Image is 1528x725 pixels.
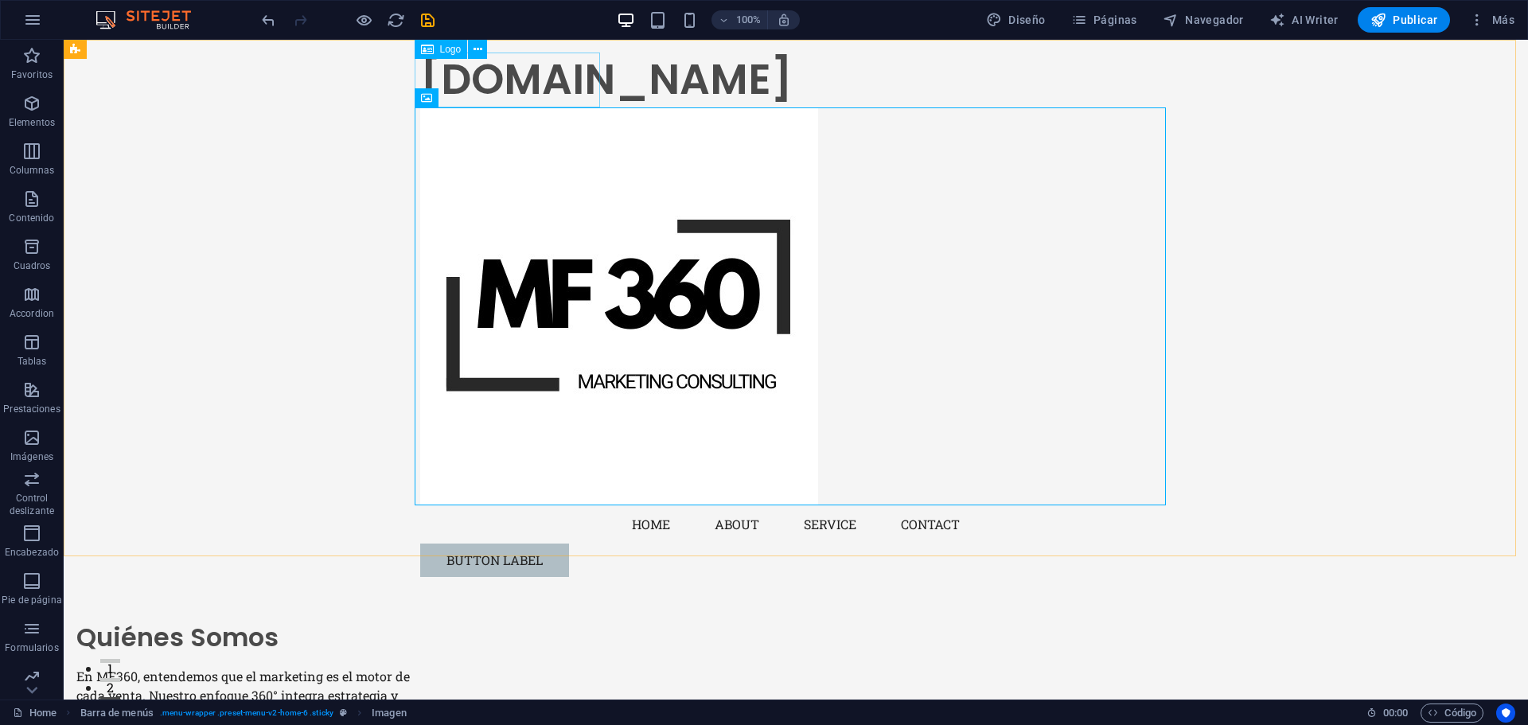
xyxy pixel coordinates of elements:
p: Accordion [10,307,54,320]
span: : [1394,707,1397,719]
button: Diseño [980,7,1052,33]
button: AI Writer [1263,7,1345,33]
i: Al redimensionar, ajustar el nivel de zoom automáticamente para ajustarse al dispositivo elegido. [777,13,791,27]
button: 3 [37,657,57,661]
span: AI Writer [1269,12,1339,28]
button: Publicar [1358,7,1451,33]
p: Cuadros [14,259,51,272]
p: Favoritos [11,68,53,81]
p: Elementos [9,116,55,129]
h6: 100% [735,10,761,29]
img: Editor Logo [92,10,211,29]
i: Deshacer: Cambiar orientación (Ctrl+Z) [259,11,278,29]
i: Guardar (Ctrl+S) [419,11,437,29]
p: Imágenes [10,450,53,463]
a: Haz clic para cancelar la selección y doble clic para abrir páginas [13,704,57,723]
span: Diseño [986,12,1046,28]
i: Este elemento es un preajuste personalizable [340,708,347,717]
span: Logo [440,45,462,54]
button: 1 [37,619,57,623]
button: Navegador [1156,7,1250,33]
button: save [418,10,437,29]
span: Código [1428,704,1476,723]
span: Publicar [1370,12,1438,28]
button: Usercentrics [1496,704,1515,723]
button: 2 [37,638,57,642]
h6: Tiempo de la sesión [1366,704,1409,723]
i: Volver a cargar página [387,11,405,29]
p: Pie de página [2,594,61,606]
p: Encabezado [5,546,59,559]
button: Más [1463,7,1521,33]
p: Tablas [18,355,47,368]
button: Código [1421,704,1483,723]
span: . menu-wrapper .preset-menu-v2-home-6 .sticky [160,704,333,723]
span: Navegador [1163,12,1244,28]
span: 00 00 [1383,704,1408,723]
span: Haz clic para seleccionar y doble clic para editar [80,704,154,723]
p: Prestaciones [3,403,60,415]
button: Haz clic para salir del modo de previsualización y seguir editando [354,10,373,29]
button: 100% [711,10,768,29]
p: Contenido [9,212,54,224]
nav: breadcrumb [80,704,407,723]
p: Formularios [5,641,58,654]
span: Haz clic para seleccionar y doble clic para editar [372,704,407,723]
button: Páginas [1065,7,1144,33]
p: Columnas [10,164,55,177]
span: Más [1469,12,1514,28]
span: Páginas [1071,12,1137,28]
div: Diseño (Ctrl+Alt+Y) [980,7,1052,33]
button: reload [386,10,405,29]
button: undo [259,10,278,29]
